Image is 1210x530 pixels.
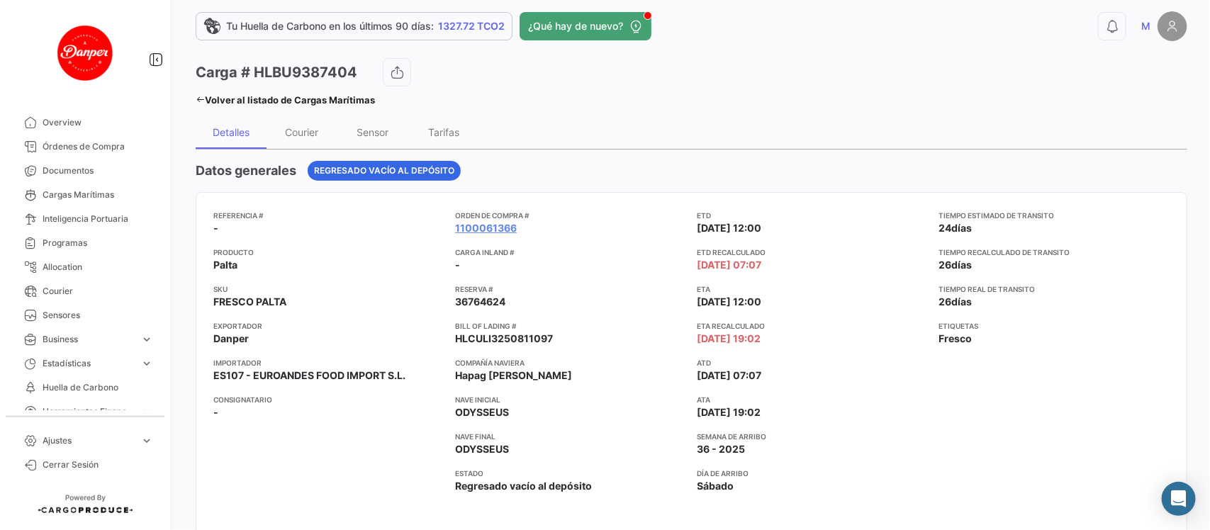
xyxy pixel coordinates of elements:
[698,405,761,419] span: [DATE] 19:02
[698,357,928,368] app-card-info-title: ATD
[43,285,153,298] span: Courier
[43,357,135,370] span: Estadísticas
[43,164,153,177] span: Documentos
[213,368,405,383] span: ES107 - EUROANDES FOOD IMPORT S.L.
[455,468,685,479] app-card-info-title: Estado
[1141,19,1150,33] span: M
[213,283,444,295] app-card-info-title: SKU
[196,12,512,40] a: Tu Huella de Carbono en los últimos 90 días:1327.72 TCO2
[455,368,572,383] span: Hapag [PERSON_NAME]
[140,434,153,447] span: expand_more
[140,405,153,418] span: expand_more
[213,247,444,258] app-card-info-title: Producto
[43,309,153,322] span: Sensores
[43,213,153,225] span: Inteligencia Portuaria
[11,159,159,183] a: Documentos
[1162,482,1196,516] div: Abrir Intercom Messenger
[455,394,685,405] app-card-info-title: Nave inicial
[43,188,153,201] span: Cargas Marítimas
[11,279,159,303] a: Courier
[213,357,444,368] app-card-info-title: Importador
[528,19,623,33] span: ¿Qué hay de nuevo?
[11,376,159,400] a: Huella de Carbono
[43,333,135,346] span: Business
[11,183,159,207] a: Cargas Marítimas
[455,210,685,221] app-card-info-title: Orden de Compra #
[455,283,685,295] app-card-info-title: Reserva #
[939,222,952,234] span: 24
[357,126,389,138] div: Sensor
[11,303,159,327] a: Sensores
[213,405,218,419] span: -
[213,258,237,272] span: Palta
[698,431,928,442] app-card-info-title: Semana de Arribo
[939,320,1170,332] app-card-info-title: Etiquetas
[213,221,218,235] span: -
[698,247,928,258] app-card-info-title: ETD Recalculado
[140,333,153,346] span: expand_more
[698,283,928,295] app-card-info-title: ETA
[455,357,685,368] app-card-info-title: Compañía naviera
[43,261,153,274] span: Allocation
[455,320,685,332] app-card-info-title: Bill of Lading #
[952,259,973,271] span: días
[50,17,121,88] img: danper-logo.png
[43,140,153,153] span: Órdenes de Compra
[455,295,505,309] span: 36764624
[698,442,746,456] span: 36 - 2025
[213,394,444,405] app-card-info-title: Consignatario
[11,111,159,135] a: Overview
[140,357,153,370] span: expand_more
[698,295,762,309] span: [DATE] 12:00
[455,442,509,456] span: ODYSSEUS
[698,320,928,332] app-card-info-title: ETA Recalculado
[698,332,761,346] span: [DATE] 19:02
[455,332,553,346] span: HLCULI3250811097
[196,161,296,181] h4: Datos generales
[11,255,159,279] a: Allocation
[698,210,928,221] app-card-info-title: ETD
[428,126,459,138] div: Tarifas
[939,332,973,346] span: Fresco
[455,258,460,272] span: -
[213,210,444,221] app-card-info-title: Referencia #
[698,479,734,493] span: Sábado
[43,458,153,471] span: Cerrar Sesión
[939,210,1170,221] app-card-info-title: Tiempo estimado de transito
[939,247,1170,258] app-card-info-title: Tiempo recalculado de transito
[455,221,517,235] a: 1100061366
[314,164,454,177] span: Regresado vacío al depósito
[1158,11,1187,41] img: placeholder-user.png
[952,222,973,234] span: días
[698,394,928,405] app-card-info-title: ATA
[43,381,153,394] span: Huella de Carbono
[213,295,286,309] span: FRESCO PALTA
[455,431,685,442] app-card-info-title: Nave final
[213,332,249,346] span: Danper
[196,90,375,110] a: Volver al listado de Cargas Marítimas
[520,12,651,40] button: ¿Qué hay de nuevo?
[698,468,928,479] app-card-info-title: Día de Arribo
[43,237,153,249] span: Programas
[43,434,135,447] span: Ajustes
[698,258,762,272] span: [DATE] 07:07
[11,231,159,255] a: Programas
[43,116,153,129] span: Overview
[43,405,135,418] span: Herramientas Financieras
[438,19,505,33] span: 1327.72 TCO2
[939,295,952,308] span: 26
[11,135,159,159] a: Órdenes de Compra
[286,126,319,138] div: Courier
[226,19,434,33] span: Tu Huella de Carbono en los últimos 90 días:
[455,405,509,419] span: ODYSSEUS
[213,320,444,332] app-card-info-title: Exportador
[455,247,685,258] app-card-info-title: Carga inland #
[455,479,592,493] span: Regresado vacío al depósito
[952,295,973,308] span: días
[939,283,1170,295] app-card-info-title: Tiempo real de transito
[939,259,952,271] span: 26
[11,207,159,231] a: Inteligencia Portuaria
[196,62,357,82] h3: Carga # HLBU9387404
[698,368,762,383] span: [DATE] 07:07
[213,126,250,138] div: Detalles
